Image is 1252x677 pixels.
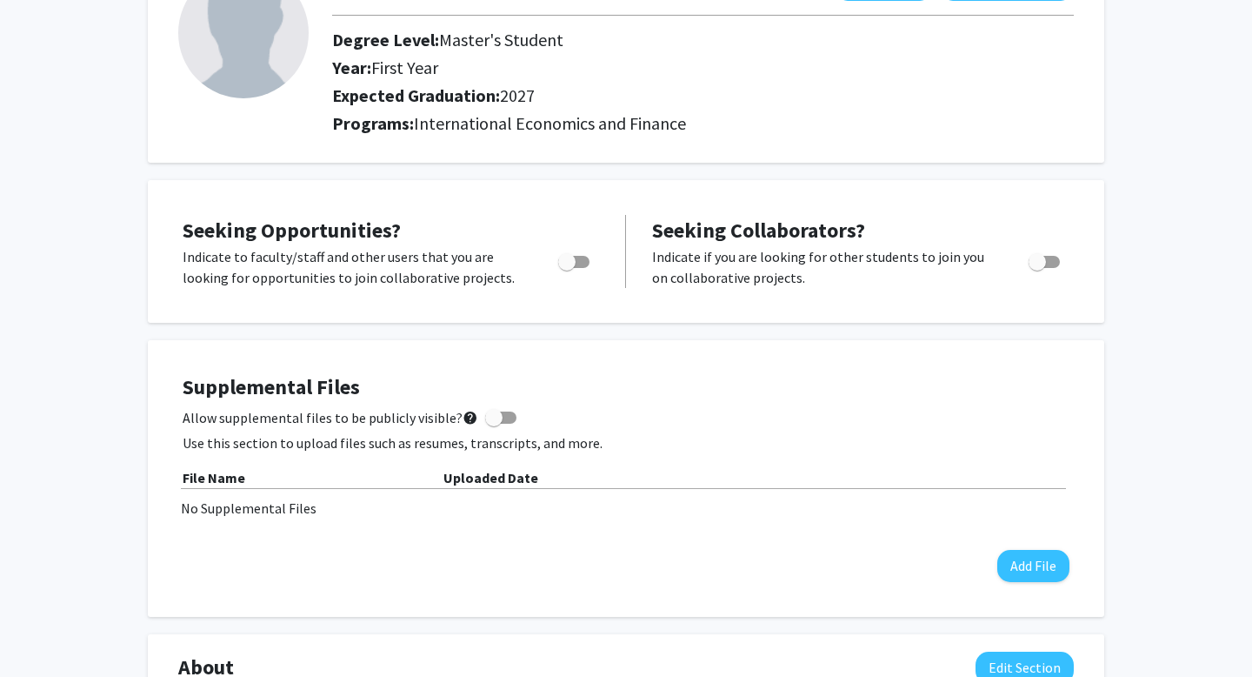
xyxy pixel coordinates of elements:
b: File Name [183,469,245,486]
iframe: Chat [13,599,74,664]
div: Toggle [1022,246,1069,272]
div: No Supplemental Files [181,498,1071,519]
span: First Year [371,57,438,78]
span: Seeking Opportunities? [183,217,401,244]
h2: Degree Level: [332,30,924,50]
span: 2027 [500,84,535,106]
span: Master's Student [439,29,563,50]
p: Use this section to upload files such as resumes, transcripts, and more. [183,432,1069,453]
span: International Economics and Finance [414,112,686,134]
span: Seeking Collaborators? [652,217,865,244]
b: Uploaded Date [443,469,538,486]
h2: Programs: [332,113,1074,134]
p: Indicate if you are looking for other students to join you on collaborative projects. [652,246,996,288]
div: Toggle [551,246,599,272]
h2: Year: [332,57,924,78]
h2: Expected Graduation: [332,85,924,106]
mat-icon: help [463,407,478,428]
p: Indicate to faculty/staff and other users that you are looking for opportunities to join collabor... [183,246,525,288]
h4: Supplemental Files [183,375,1069,400]
span: Allow supplemental files to be publicly visible? [183,407,478,428]
button: Add File [997,550,1069,582]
